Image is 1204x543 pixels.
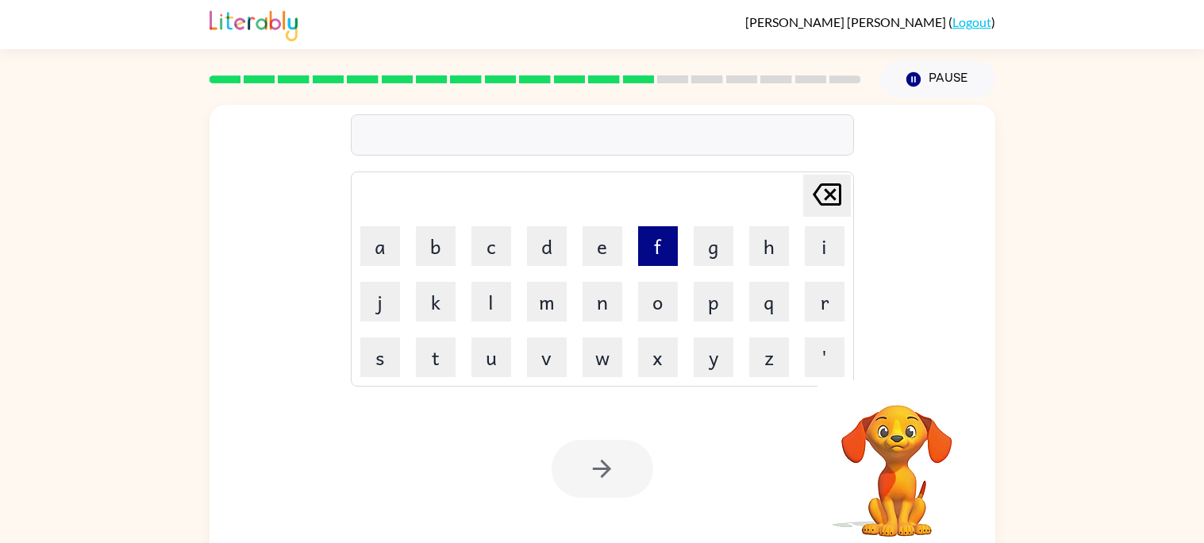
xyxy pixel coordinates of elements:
button: s [360,337,400,377]
button: e [583,226,622,266]
button: q [749,282,789,322]
div: ( ) [745,14,995,29]
button: z [749,337,789,377]
span: [PERSON_NAME] [PERSON_NAME] [745,14,948,29]
video: Your browser must support playing .mp4 files to use Literably. Please try using another browser. [817,380,976,539]
button: g [694,226,733,266]
button: k [416,282,456,322]
button: f [638,226,678,266]
button: w [583,337,622,377]
button: u [471,337,511,377]
button: r [805,282,844,322]
button: l [471,282,511,322]
a: Logout [952,14,991,29]
button: h [749,226,789,266]
button: j [360,282,400,322]
button: i [805,226,844,266]
button: b [416,226,456,266]
button: n [583,282,622,322]
button: p [694,282,733,322]
button: a [360,226,400,266]
img: Literably [210,6,298,41]
button: x [638,337,678,377]
button: Pause [880,61,995,98]
button: m [527,282,567,322]
button: ' [805,337,844,377]
button: v [527,337,567,377]
button: o [638,282,678,322]
button: c [471,226,511,266]
button: d [527,226,567,266]
button: t [416,337,456,377]
button: y [694,337,733,377]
